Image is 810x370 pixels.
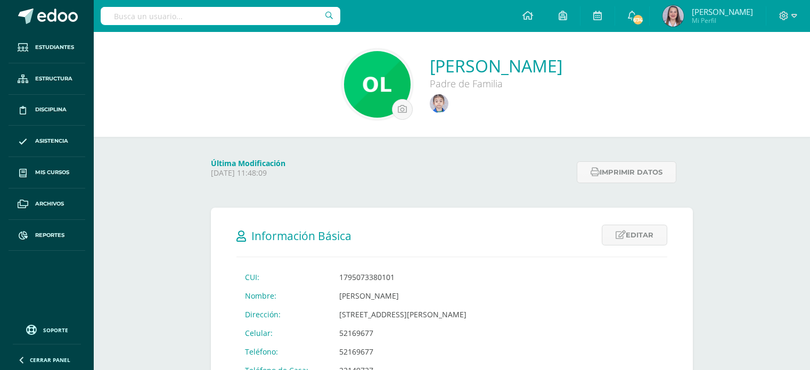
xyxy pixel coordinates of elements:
td: Teléfono: [236,342,331,361]
span: Soporte [43,326,68,334]
span: Asistencia [35,137,68,145]
a: Archivos [9,188,85,220]
span: Estructura [35,75,72,83]
td: [PERSON_NAME] [331,286,592,305]
td: Dirección: [236,305,331,324]
span: Cerrar panel [30,356,70,364]
a: Reportes [9,220,85,251]
td: Celular: [236,324,331,342]
h4: Última Modificación [211,158,570,168]
a: Estudiantes [9,32,85,63]
span: Mi Perfil [692,16,753,25]
a: [PERSON_NAME] [430,54,562,77]
span: [PERSON_NAME] [692,6,753,17]
span: Información Básica [251,228,351,243]
a: Editar [602,225,667,245]
a: Estructura [9,63,85,95]
span: Archivos [35,200,64,208]
a: Disciplina [9,95,85,126]
td: [STREET_ADDRESS][PERSON_NAME] [331,305,592,324]
img: 6a38a257085b47804a1bed23c4b57b6f.png [344,51,411,118]
a: Asistencia [9,126,85,157]
input: Busca un usuario... [101,7,340,25]
td: 1795073380101 [331,268,592,286]
span: Estudiantes [35,43,74,52]
div: Padre de Familia [430,77,562,90]
td: 52169677 [331,324,592,342]
span: 674 [632,14,644,26]
td: Nombre: [236,286,331,305]
span: Mis cursos [35,168,69,177]
td: CUI: [236,268,331,286]
img: f9711090296037b085c033ea50106f78.png [662,5,684,27]
a: Soporte [13,322,81,336]
button: Imprimir datos [577,161,676,183]
img: 850906c43d13b81d2393cfec8ee39377.png [430,94,448,113]
p: [DATE] 11:48:09 [211,168,570,178]
td: 52169677 [331,342,592,361]
a: Mis cursos [9,157,85,188]
span: Reportes [35,231,64,240]
span: Disciplina [35,105,67,114]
